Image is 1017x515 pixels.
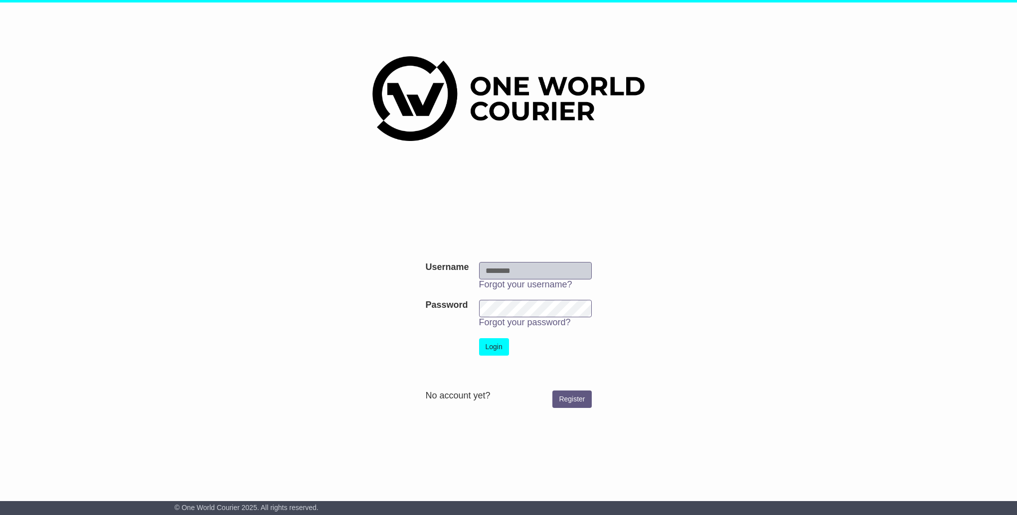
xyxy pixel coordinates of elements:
a: Forgot your password? [479,317,571,327]
label: Password [425,300,468,311]
img: One World [372,56,645,141]
a: Register [552,390,591,408]
label: Username [425,262,469,273]
div: No account yet? [425,390,591,401]
span: © One World Courier 2025. All rights reserved. [174,504,319,512]
a: Forgot your username? [479,279,572,289]
button: Login [479,338,509,356]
